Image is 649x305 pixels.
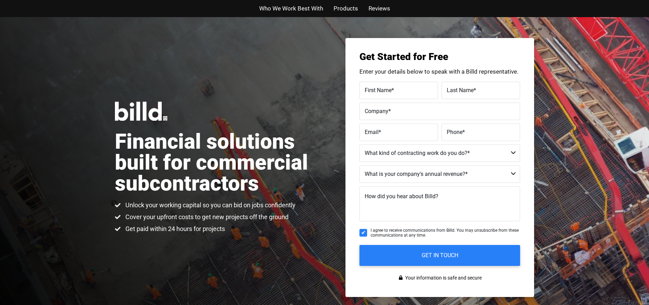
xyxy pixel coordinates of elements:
span: Cover your upfront costs to get new projects off the ground [124,213,289,221]
span: Email [365,128,379,135]
a: Products [334,3,358,14]
p: Enter your details below to speak with a Billd representative. [359,69,520,75]
span: Last Name [447,87,474,93]
h3: Get Started for Free [359,52,520,62]
span: Company [365,107,388,114]
span: First Name [365,87,392,93]
span: How did you hear about Billd? [365,193,438,200]
span: Unlock your working capital so you can bid on jobs confidently [124,201,296,209]
span: I agree to receive communications from Billd. You may unsubscribe from these communications at an... [371,228,520,238]
span: Phone [447,128,462,135]
span: Your information is safe and secure [403,273,482,283]
input: I agree to receive communications from Billd. You may unsubscribe from these communications at an... [359,229,367,237]
a: Who We Work Best With [259,3,323,14]
input: GET IN TOUCH [359,245,520,266]
a: Reviews [369,3,390,14]
span: Get paid within 24 hours for projects [124,225,225,233]
h1: Financial solutions built for commercial subcontractors [115,131,324,194]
